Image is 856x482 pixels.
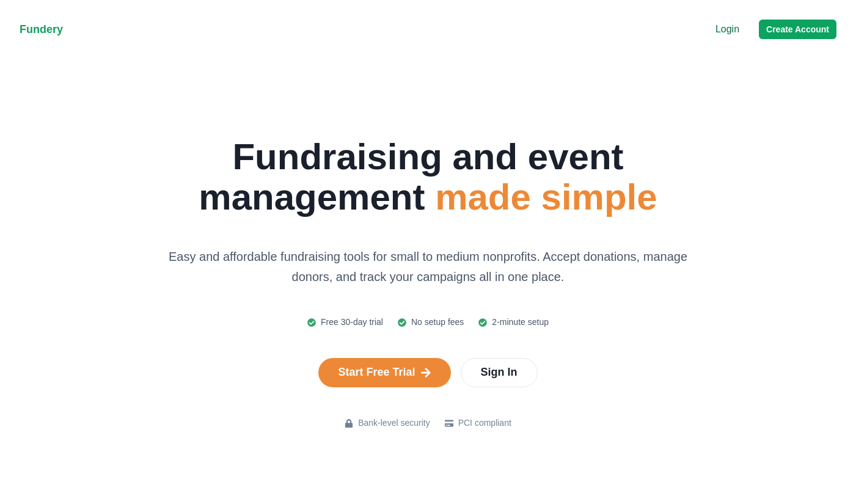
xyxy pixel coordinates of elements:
[715,22,739,37] a: Login
[411,316,464,329] p: No setup fees
[759,20,836,39] button: Create Account
[358,417,430,429] p: Bank-level security
[492,316,549,329] p: 2-minute setup
[318,358,450,387] a: Start Free Trial
[155,137,702,217] h2: Fundraising and event management
[155,247,702,287] p: Easy and affordable fundraising tools for small to medium nonprofits. Accept donations, manage do...
[321,316,383,329] p: Free 30-day trial
[458,417,511,429] p: PCI compliant
[20,21,81,38] p: Fundery
[435,177,657,217] span: made simple
[461,358,538,387] a: Sign In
